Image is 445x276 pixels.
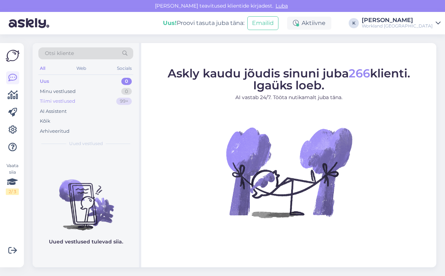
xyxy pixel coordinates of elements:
[40,88,76,95] div: Minu vestlused
[40,118,50,125] div: Kõik
[362,17,441,29] a: [PERSON_NAME]Workland [GEOGRAPHIC_DATA]
[40,128,70,135] div: Arhiveeritud
[362,23,433,29] div: Workland [GEOGRAPHIC_DATA]
[40,78,49,85] div: Uus
[6,188,19,195] div: 2 / 3
[163,20,177,26] b: Uus!
[49,238,123,246] p: Uued vestlused tulevad siia.
[33,166,139,232] img: No chats
[69,140,103,147] span: Uued vestlused
[45,50,74,57] span: Otsi kliente
[349,66,370,80] span: 266
[40,108,67,115] div: AI Assistent
[224,107,354,237] img: No Chat active
[38,64,47,73] div: All
[168,94,410,101] p: AI vastab 24/7. Tööta nutikamalt juba täna.
[116,98,132,105] div: 99+
[247,16,278,30] button: Emailid
[349,18,359,28] div: K
[362,17,433,23] div: [PERSON_NAME]
[6,162,19,195] div: Vaata siia
[121,78,132,85] div: 0
[6,49,20,63] img: Askly Logo
[273,3,290,9] span: Luba
[287,17,331,30] div: Aktiivne
[121,88,132,95] div: 0
[75,64,88,73] div: Web
[163,19,244,27] div: Proovi tasuta juba täna:
[40,98,75,105] div: Tiimi vestlused
[116,64,133,73] div: Socials
[168,66,410,92] span: Askly kaudu jõudis sinuni juba klienti. Igaüks loeb.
